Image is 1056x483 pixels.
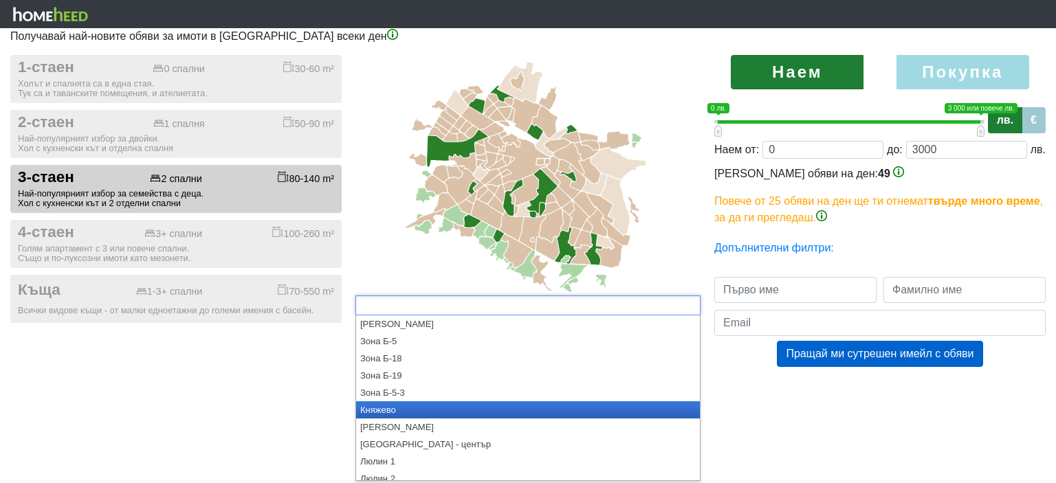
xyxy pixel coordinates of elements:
span: 49 [878,168,890,179]
div: 70-550 m² [278,284,334,297]
label: Наем [731,55,863,89]
li: Люлин 1 [356,453,700,470]
input: Първо име [714,277,877,303]
div: Всички видове къщи - от малки едноетажни до големи имения с басейн. [18,306,334,315]
img: info-3.png [816,210,827,221]
a: Допълнителни филтри: [714,242,834,254]
div: Холът и спалнята са в една стая. Тук са и таванските помещения, и ателиетата. [18,79,334,98]
p: Повече от 25 обяви на ден ще ти отнемат , за да ги прегледаш. [714,193,1046,226]
li: Зона Б-18 [356,350,700,367]
button: Пращай ми сутрешен имейл с обяви [777,341,982,367]
button: 2-стаен 1 спалня 50-90 m² Най-популярният избор за двойки.Хол с кухненски кът и отделна спалня [10,110,342,158]
div: 2 спални [150,173,201,185]
div: 80-140 m² [278,171,334,185]
button: 3-стаен 2 спални 80-140 m² Най-популярният избор за семейства с деца.Хол с кухненски кът и 2 отде... [10,165,342,213]
p: Получавай най-новите обяви за имоти в [GEOGRAPHIC_DATA] всеки ден [10,28,1046,45]
label: лв. [988,107,1022,133]
div: 3+ спални [144,228,202,240]
button: Къща 1-3+ спални 70-550 m² Всички видове къщи - от малки едноетажни до големи имения с басейн. [10,275,342,323]
button: 4-стаен 3+ спални 100-260 m² Голям апартамент с 3 или повече спални.Също и по-луксозни имоти като... [10,220,342,268]
span: 0 лв. [707,103,729,113]
div: до: [887,142,903,158]
div: Наем от: [714,142,759,158]
div: [PERSON_NAME] обяви на ден: [714,166,1046,226]
div: лв. [1031,142,1046,158]
div: 1-3+ спални [136,286,203,297]
img: info-3.png [387,29,398,40]
div: 100-260 m² [272,226,334,240]
div: 0 спални [153,63,204,75]
button: 1-стаен 0 спални 30-60 m² Холът и спалнята са в една стая.Тук са и таванските помещения, и ателие... [10,55,342,103]
b: твърде много време [928,195,1040,207]
li: Зона Б-5 [356,333,700,350]
li: Зона Б-5-3 [356,384,700,401]
li: [PERSON_NAME] [356,315,700,333]
div: Най-популярният избор за семейства с деца. Хол с кухненски кът и 2 отделни спални [18,189,334,208]
div: 50-90 m² [283,116,334,130]
li: [PERSON_NAME] [356,418,700,436]
li: Зона Б-19 [356,367,700,384]
img: info-3.png [893,166,904,177]
input: Email [714,310,1046,336]
li: Княжево [356,401,700,418]
span: 3 000 или повече лв. [945,103,1017,113]
span: Къща [18,281,60,300]
div: 30-60 m² [283,61,334,75]
span: 2-стаен [18,113,74,132]
label: € [1022,107,1046,133]
span: 1-стаен [18,58,74,77]
div: Голям апартамент с 3 или повече спални. Също и по-луксозни имоти като мезонети. [18,244,334,263]
span: 3-стаен [18,168,74,187]
li: [GEOGRAPHIC_DATA] - център [356,436,700,453]
span: 4-стаен [18,223,74,242]
div: 1 спалня [153,118,205,130]
label: Покупка [896,55,1029,89]
div: Най-популярният избор за двойки. Хол с кухненски кът и отделна спалня [18,134,334,153]
input: Фамилно име [883,277,1046,303]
